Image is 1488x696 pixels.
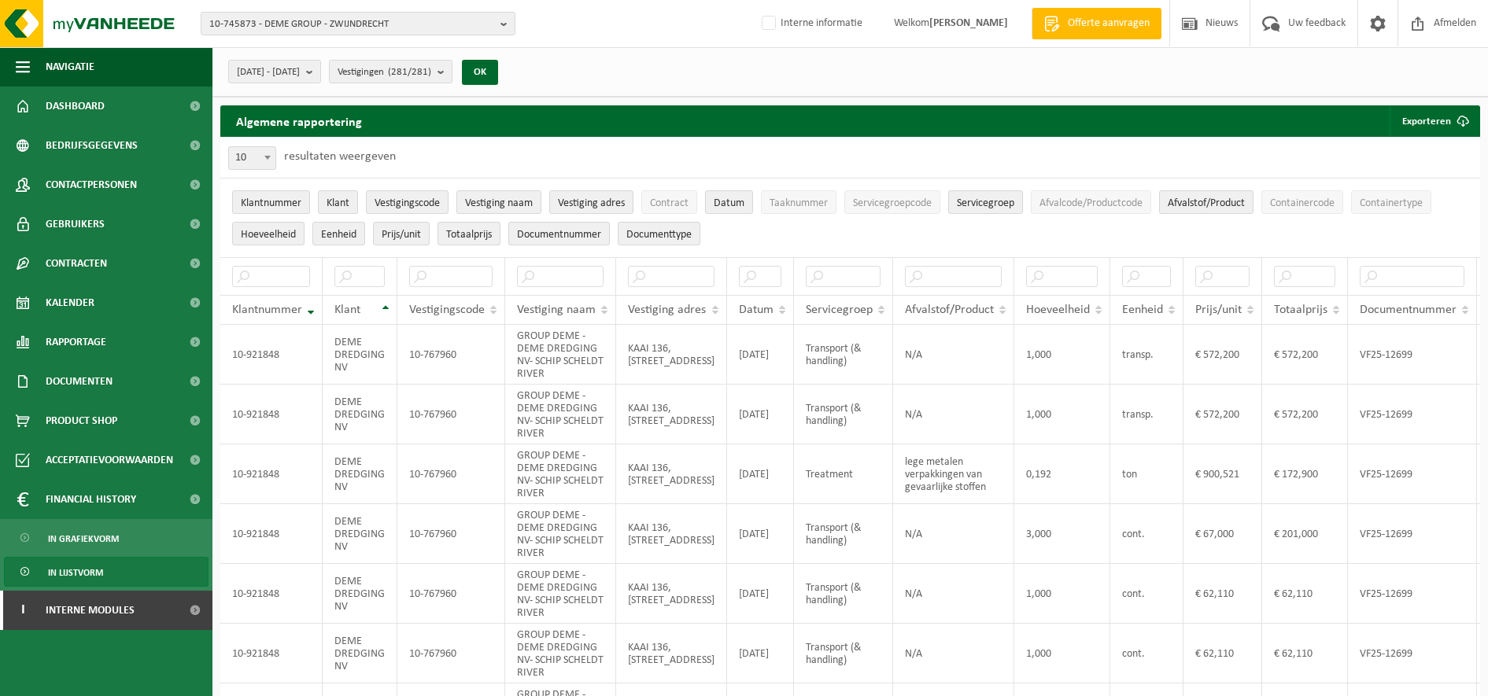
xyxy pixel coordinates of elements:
label: resultaten weergeven [284,150,396,163]
td: 10-921848 [220,504,323,564]
td: GROUP DEME - DEME DREDGING NV- SCHIP SCHELDT RIVER [505,564,616,624]
span: Interne modules [46,591,135,630]
button: Vestigingen(281/281) [329,60,452,83]
td: € 572,200 [1262,325,1348,385]
button: DocumenttypeDocumenttype: Activate to sort [618,222,700,245]
span: Gebruikers [46,204,105,244]
span: Offerte aanvragen [1064,16,1154,31]
span: Totaalprijs [1274,304,1327,316]
label: Interne informatie [759,12,862,35]
span: Documentnummer [517,229,601,241]
span: Eenheid [321,229,356,241]
td: 10-921848 [220,444,323,504]
span: Kalender [46,283,94,322]
td: € 62,110 [1183,624,1262,683]
td: KAAI 136, [STREET_ADDRESS] [616,325,727,385]
td: VF25-12699 [1348,444,1477,504]
td: ton [1110,444,1183,504]
td: KAAI 136, [STREET_ADDRESS] [616,624,727,683]
td: € 572,200 [1262,385,1348,444]
span: Servicegroep [806,304,873,316]
span: Containertype [1360,197,1423,209]
span: Servicegroepcode [853,197,932,209]
span: Klant [334,304,360,316]
td: N/A [893,624,1014,683]
span: Vestigingscode [409,304,485,316]
td: € 67,000 [1183,504,1262,564]
td: 3,000 [1014,504,1110,564]
span: Dashboard [46,87,105,126]
td: N/A [893,325,1014,385]
td: DEME DREDGING NV [323,385,397,444]
button: 10-745873 - DEME GROUP - ZWIJNDRECHT [201,12,515,35]
span: Klantnummer [232,304,302,316]
a: In grafiekvorm [4,523,209,553]
span: Vestiging adres [558,197,625,209]
td: € 572,200 [1183,325,1262,385]
button: Vestiging adresVestiging adres: Activate to sort [549,190,633,214]
td: lege metalen verpakkingen van gevaarlijke stoffen [893,444,1014,504]
button: Exporteren [1390,105,1479,137]
td: N/A [893,504,1014,564]
span: Documenten [46,362,113,401]
td: 10-767960 [397,385,505,444]
td: Transport (& handling) [794,564,893,624]
td: VF25-12699 [1348,624,1477,683]
td: [DATE] [727,504,794,564]
td: 1,000 [1014,564,1110,624]
button: DatumDatum: Activate to sort [705,190,753,214]
button: EenheidEenheid: Activate to sort [312,222,365,245]
td: DEME DREDGING NV [323,504,397,564]
span: Afvalstof/Product [1168,197,1245,209]
span: Datum [714,197,744,209]
span: Contactpersonen [46,165,137,204]
span: Contract [650,197,689,209]
td: 1,000 [1014,385,1110,444]
button: OK [462,60,498,85]
button: ServicegroepServicegroep: Activate to sort [948,190,1023,214]
button: KlantKlant: Activate to sort [318,190,358,214]
td: [DATE] [727,624,794,683]
span: Documenttype [626,229,692,241]
td: Treatment [794,444,893,504]
td: 10-767960 [397,504,505,564]
span: Product Shop [46,401,117,440]
td: [DATE] [727,564,794,624]
td: DEME DREDGING NV [323,624,397,683]
span: Acceptatievoorwaarden [46,440,173,480]
button: ServicegroepcodeServicegroepcode: Activate to sort [844,190,940,214]
span: Prijs/unit [1195,304,1242,316]
td: [DATE] [727,325,794,385]
td: 10-921848 [220,385,323,444]
span: [DATE] - [DATE] [237,61,300,84]
td: KAAI 136, [STREET_ADDRESS] [616,564,727,624]
td: € 62,110 [1262,564,1348,624]
span: Hoeveelheid [241,229,296,241]
button: HoeveelheidHoeveelheid: Activate to sort [232,222,305,245]
td: KAAI 136, [STREET_ADDRESS] [616,504,727,564]
span: Vestigingscode [375,197,440,209]
span: 10 [229,147,275,169]
span: I [16,591,30,630]
td: 1,000 [1014,624,1110,683]
td: 10-767960 [397,444,505,504]
button: ContainercodeContainercode: Activate to sort [1261,190,1343,214]
td: € 172,900 [1262,444,1348,504]
td: 10-767960 [397,325,505,385]
span: Containercode [1270,197,1335,209]
td: 10-767960 [397,624,505,683]
td: 10-767960 [397,564,505,624]
td: VF25-12699 [1348,385,1477,444]
td: Transport (& handling) [794,624,893,683]
span: Vestiging naam [465,197,533,209]
button: [DATE] - [DATE] [228,60,321,83]
button: TaaknummerTaaknummer: Activate to sort [761,190,836,214]
td: cont. [1110,564,1183,624]
count: (281/281) [388,67,431,77]
h2: Algemene rapportering [220,105,378,137]
span: Contracten [46,244,107,283]
button: ContractContract: Activate to sort [641,190,697,214]
button: Afvalstof/ProductAfvalstof/Product: Activate to sort [1159,190,1254,214]
button: VestigingscodeVestigingscode: Activate to sort [366,190,449,214]
span: Hoeveelheid [1026,304,1090,316]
